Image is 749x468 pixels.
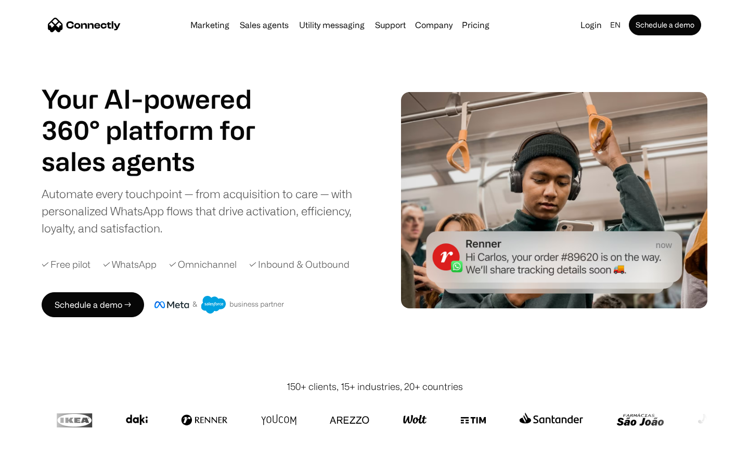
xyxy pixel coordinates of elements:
[629,15,701,35] a: Schedule a demo
[606,18,627,32] div: en
[458,21,494,29] a: Pricing
[42,146,281,177] div: carousel
[186,21,234,29] a: Marketing
[42,146,281,177] div: 1 of 4
[371,21,410,29] a: Support
[249,257,350,271] div: ✓ Inbound & Outbound
[415,18,453,32] div: Company
[412,18,456,32] div: Company
[10,449,62,464] aside: Language selected: English
[103,257,157,271] div: ✓ WhatsApp
[42,185,369,237] div: Automate every touchpoint — from acquisition to care — with personalized WhatsApp flows that driv...
[287,380,463,394] div: 150+ clients, 15+ industries, 20+ countries
[42,83,281,146] h1: Your AI-powered 360° platform for
[576,18,606,32] a: Login
[42,292,144,317] a: Schedule a demo →
[48,17,121,33] a: home
[42,146,281,177] h1: sales agents
[610,18,621,32] div: en
[236,21,293,29] a: Sales agents
[42,257,91,271] div: ✓ Free pilot
[154,296,285,314] img: Meta and Salesforce business partner badge.
[295,21,369,29] a: Utility messaging
[21,450,62,464] ul: Language list
[169,257,237,271] div: ✓ Omnichannel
